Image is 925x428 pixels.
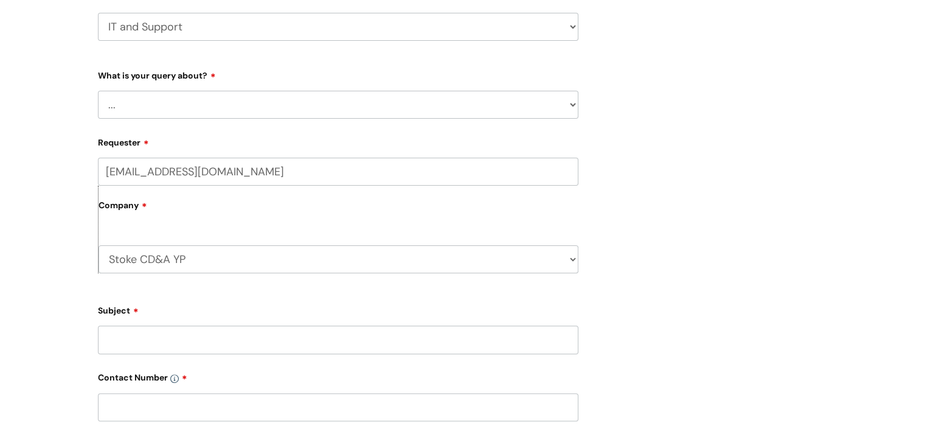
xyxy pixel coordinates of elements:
[99,196,578,223] label: Company
[98,368,578,383] label: Contact Number
[170,374,179,383] img: info-icon.svg
[98,158,578,186] input: Email
[98,66,578,81] label: What is your query about?
[98,301,578,316] label: Subject
[98,133,578,148] label: Requester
